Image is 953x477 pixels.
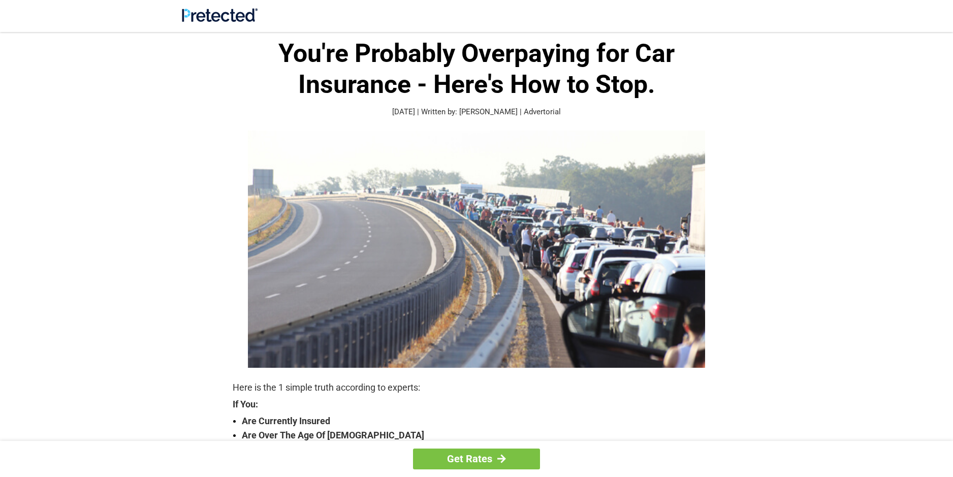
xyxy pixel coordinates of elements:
p: [DATE] | Written by: [PERSON_NAME] | Advertorial [233,106,720,118]
strong: If You: [233,400,720,409]
h1: You're Probably Overpaying for Car Insurance - Here's How to Stop. [233,38,720,100]
strong: Are Currently Insured [242,414,720,428]
a: Get Rates [413,449,540,469]
strong: Are Over The Age Of [DEMOGRAPHIC_DATA] [242,428,720,442]
p: Here is the 1 simple truth according to experts: [233,380,720,395]
img: Site Logo [182,8,258,22]
a: Site Logo [182,14,258,24]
